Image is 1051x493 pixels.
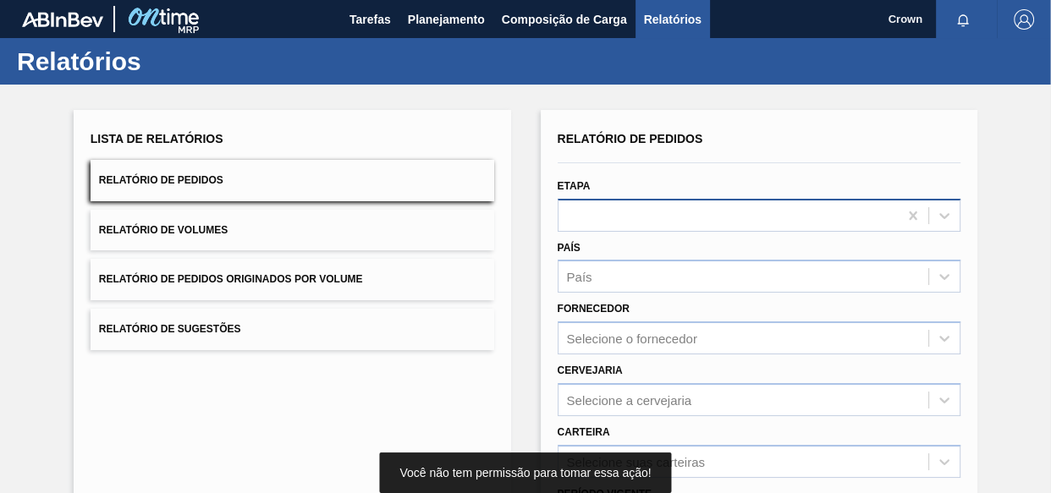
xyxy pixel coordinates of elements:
[936,8,990,31] button: Notificações
[558,426,610,438] label: Carteira
[644,9,702,30] span: Relatórios
[558,364,623,376] label: Cervejaria
[399,466,651,479] span: Você não tem permissão para tomar essa ação!
[408,9,485,30] span: Planejamento
[91,160,494,201] button: Relatório de Pedidos
[91,210,494,251] button: Relatório de Volumes
[1014,9,1034,30] img: Logout
[558,132,703,145] span: Relatório de Pedidos
[99,323,241,335] span: Relatório de Sugestões
[567,392,692,407] div: Selecione a cervejaria
[349,9,391,30] span: Tarefas
[502,9,627,30] span: Composição de Carga
[567,270,592,284] div: País
[558,242,581,254] label: País
[567,331,697,346] div: Selecione o fornecedor
[558,180,591,192] label: Etapa
[99,174,223,186] span: Relatório de Pedidos
[558,303,630,315] label: Fornecedor
[91,259,494,300] button: Relatório de Pedidos Originados por Volume
[99,273,363,285] span: Relatório de Pedidos Originados por Volume
[91,132,223,145] span: Lista de Relatórios
[91,309,494,350] button: Relatório de Sugestões
[17,52,317,71] h1: Relatórios
[99,224,228,236] span: Relatório de Volumes
[22,12,103,27] img: TNhmsLtSVTkK8tSr43FrP2fwEKptu5GPRR3wAAAABJRU5ErkJggg==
